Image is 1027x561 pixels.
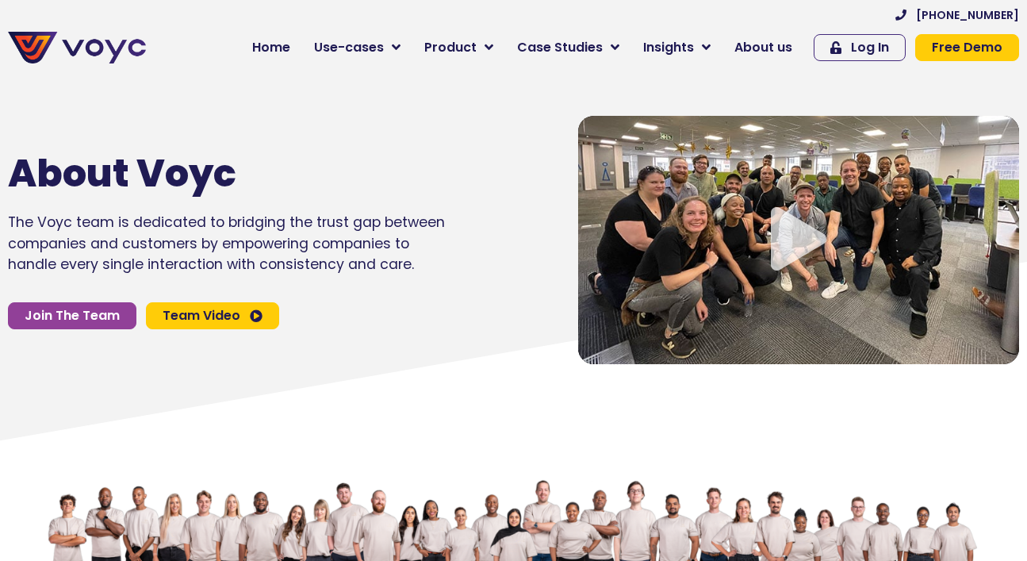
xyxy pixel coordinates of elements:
[767,207,830,273] div: Video play button
[163,309,240,322] span: Team Video
[8,212,459,275] p: The Voyc team is dedicated to bridging the trust gap between companies and customers by empowerin...
[517,38,603,57] span: Case Studies
[722,32,804,63] a: About us
[932,41,1002,54] span: Free Demo
[302,32,412,63] a: Use-cases
[146,302,279,329] a: Team Video
[734,38,792,57] span: About us
[916,10,1019,21] span: [PHONE_NUMBER]
[643,38,694,57] span: Insights
[631,32,722,63] a: Insights
[851,41,889,54] span: Log In
[505,32,631,63] a: Case Studies
[314,38,384,57] span: Use-cases
[915,34,1019,61] a: Free Demo
[895,10,1019,21] a: [PHONE_NUMBER]
[8,302,136,329] a: Join The Team
[8,32,146,63] img: voyc-full-logo
[8,151,412,197] h1: About Voyc
[424,38,477,57] span: Product
[814,34,906,61] a: Log In
[252,38,290,57] span: Home
[25,309,120,322] span: Join The Team
[412,32,505,63] a: Product
[240,32,302,63] a: Home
